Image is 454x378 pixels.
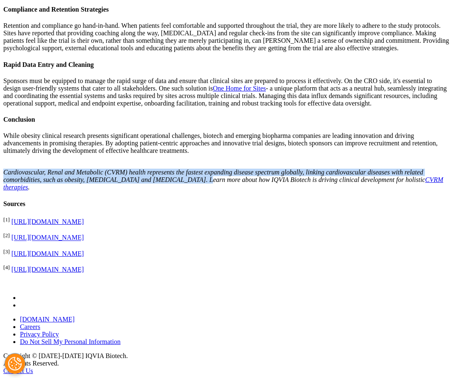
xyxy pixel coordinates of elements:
h4: Rapid Data Entry and Cleaning [3,61,451,69]
a: [DOMAIN_NAME] [20,316,75,323]
h4: Compliance and Retention Strategies [3,6,451,13]
a: One Home for Sites [213,85,266,92]
a: Privacy Policy [20,331,59,338]
a: [URL][DOMAIN_NAME] [12,218,84,225]
p: While obesity clinical research presents significant operational challenges, biotech and emerging... [3,132,451,155]
a: Contact Us [3,367,33,374]
p: Sponsors must be equipped to manage the rapid surge of data and ensure that clinical sites are pr... [3,77,451,107]
h4: Sources [3,200,451,208]
a: Do Not Sell My Personal Information [20,338,123,345]
sup: [2] [3,232,10,238]
a: CVRM therapies [3,176,443,191]
div: Copyright © [DATE]-[DATE] IQVIA Biotech. All Rights Reserved. [3,352,451,367]
button: Cookies Settings [5,353,25,374]
em: Cardiovascular, Renal and Metabolic (CVRM) health represents the fastest expanding disease spectr... [3,169,443,191]
a: [URL][DOMAIN_NAME] [12,250,84,257]
a: [URL][DOMAIN_NAME] [12,234,84,241]
p: Retention and compliance go hand-in-hand. When patients feel comfortable and supported throughout... [3,22,451,52]
sup: [4] [3,264,10,270]
sup: [3] [3,248,10,255]
h4: Conclusion [3,116,451,123]
a: Careers [20,323,40,330]
sup: [1] [3,216,10,223]
a: [URL][DOMAIN_NAME] [12,266,84,273]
